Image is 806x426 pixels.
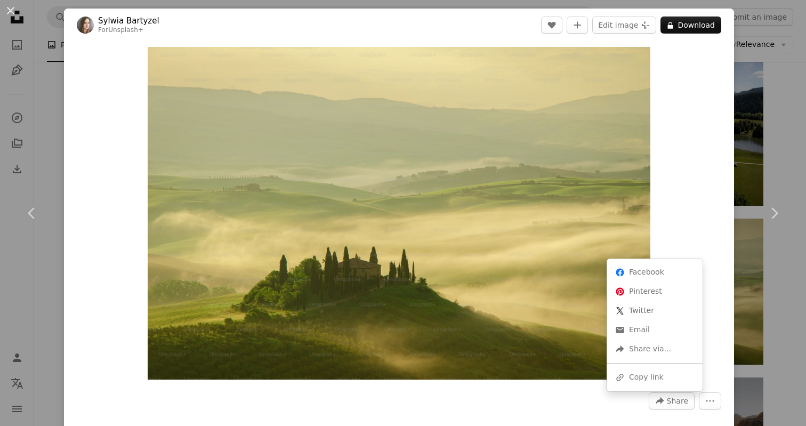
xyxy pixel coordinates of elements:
[611,263,698,282] a: Share on Facebook
[611,368,698,387] div: Copy link
[611,301,698,320] a: Share on Twitter
[649,392,695,409] button: Share this image
[699,392,721,409] button: More Actions
[611,340,698,359] div: Share via...
[607,259,703,391] div: Share this image
[667,393,688,409] span: Share
[611,282,698,301] a: Share on Pinterest
[611,320,698,340] a: Share over email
